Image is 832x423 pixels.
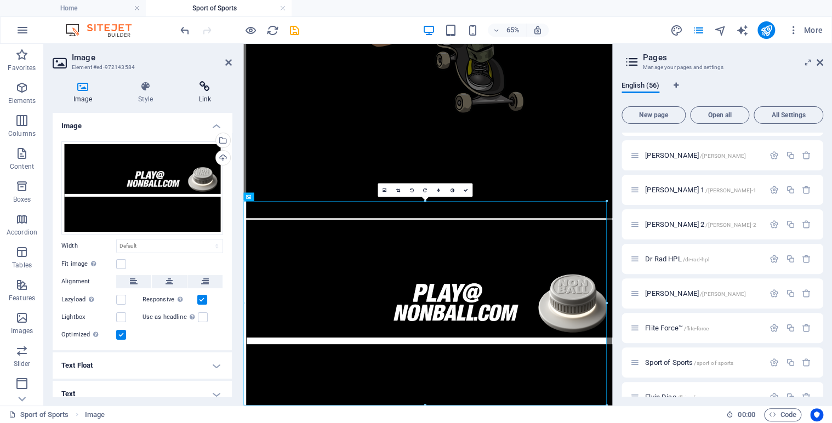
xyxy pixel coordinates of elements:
p: Images [11,327,33,335]
div: nonball_only_footer-_l9diC83n2-PC1z-fPSp7w.png [61,141,223,235]
h2: Image [72,53,232,62]
a: Greyscale [445,184,459,197]
label: Lightbox [61,311,116,324]
label: Responsive [143,293,197,306]
h4: Sport of Sports [146,2,292,14]
span: 00 00 [738,408,755,421]
span: Sport of Sports [645,358,733,367]
div: Settings [770,289,779,298]
i: Pages (Ctrl+Alt+S) [692,24,704,37]
button: text_generator [736,24,749,37]
span: Click to open page [645,289,746,298]
div: Dr Rad HPL/dr-rad-hpl [642,255,764,262]
span: Code [769,408,796,421]
label: Fit image [61,258,116,271]
span: /[PERSON_NAME] [700,291,746,297]
a: Select files from the file manager, stock photos, or upload file(s) [378,184,391,197]
div: Duplicate [785,220,795,229]
div: Flyin Disc/flyin-disc [642,393,764,401]
i: Navigator [714,24,726,37]
a: Crop mode [391,184,404,197]
i: AI Writer [736,24,748,37]
div: Settings [770,392,779,402]
button: 65% [488,24,527,37]
img: Editor Logo [63,24,145,37]
div: [PERSON_NAME]/[PERSON_NAME] [642,290,764,297]
div: Duplicate [785,289,795,298]
div: [PERSON_NAME] 2/[PERSON_NAME]-2 [642,221,764,228]
label: Alignment [61,275,116,288]
button: New page [622,106,686,124]
div: Remove [802,289,811,298]
div: Duplicate [785,185,795,195]
p: Accordion [7,228,37,237]
button: pages [692,24,705,37]
span: /[PERSON_NAME] [700,153,746,159]
nav: breadcrumb [85,408,105,421]
p: Boxes [13,195,31,204]
span: Click to open page [645,151,746,159]
span: English (56) [622,79,659,94]
div: Duplicate [785,323,795,333]
i: Publish [760,24,772,37]
div: Settings [770,185,779,195]
button: More [784,21,827,39]
h4: Style [117,81,178,104]
button: Code [764,408,801,421]
span: More [788,25,823,36]
a: Blur [432,184,446,197]
span: Click to select. Double-click to edit [85,408,105,421]
p: Content [10,162,34,171]
i: Save (Ctrl+S) [288,24,301,37]
span: Click to open page [645,220,756,228]
span: : [745,410,747,419]
button: design [670,24,683,37]
div: Settings [770,254,779,264]
span: Click to open page [645,324,709,332]
p: Columns [8,129,36,138]
div: Remove [802,392,811,402]
span: /sport-of-sports [694,360,733,366]
h4: Link [178,81,232,104]
div: Settings [770,220,779,229]
label: Width [61,243,116,249]
h4: Text [53,381,232,407]
div: Sport of Sports/sport-of-sports [642,359,764,366]
div: Settings [770,323,779,333]
button: Usercentrics [810,408,823,421]
h6: 65% [504,24,522,37]
a: Rotate right 90° [418,184,432,197]
div: Duplicate [785,358,795,367]
div: [PERSON_NAME]/[PERSON_NAME] [642,152,764,159]
div: Duplicate [785,151,795,160]
span: /flite-force [684,325,709,331]
label: Lazyload [61,293,116,306]
span: /[PERSON_NAME]-1 [705,187,756,193]
h2: Pages [643,53,823,62]
div: Duplicate [785,254,795,264]
a: Confirm ( Ctrl ⏎ ) [459,184,472,197]
h3: Manage your pages and settings [643,62,801,72]
label: Use as headline [143,311,198,324]
span: /dr-rad-hpl [682,256,709,262]
h4: Text Float [53,352,232,379]
i: Undo: Change link (Ctrl+Z) [179,24,191,37]
i: Design (Ctrl+Alt+Y) [670,24,682,37]
span: /flyin-disc [677,395,702,401]
div: Remove [802,220,811,229]
span: New page [626,112,681,118]
div: Settings [770,151,779,160]
button: publish [757,21,775,39]
p: Favorites [8,64,36,72]
span: Open all [695,112,744,118]
button: Open all [690,106,749,124]
button: reload [266,24,279,37]
span: /[PERSON_NAME]-2 [705,222,756,228]
div: Remove [802,185,811,195]
div: Flite Force™/flite-force [642,324,764,331]
a: Click to cancel selection. Double-click to open Pages [9,408,69,421]
p: Elements [8,96,36,105]
button: Click here to leave preview mode and continue editing [244,24,257,37]
i: On resize automatically adjust zoom level to fit chosen device. [533,25,543,35]
i: Reload page [266,24,279,37]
